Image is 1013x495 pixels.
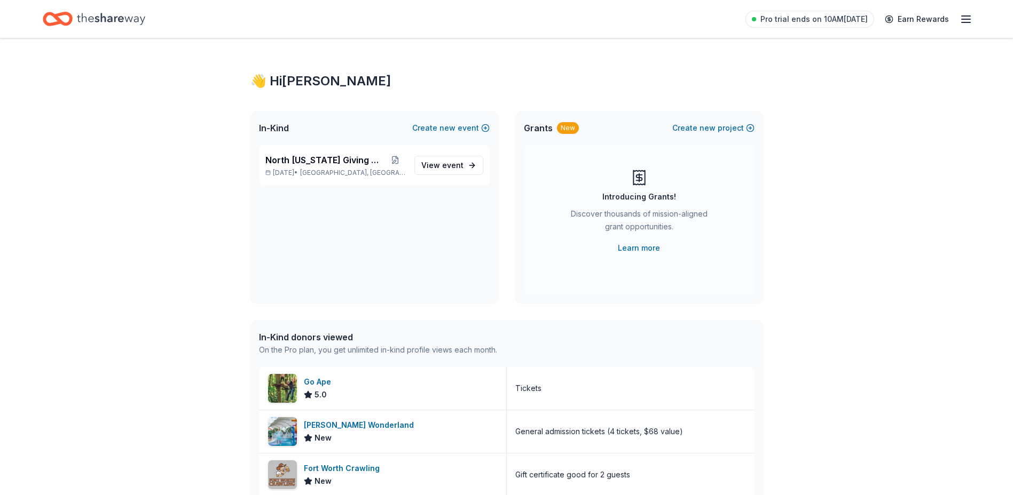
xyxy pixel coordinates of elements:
[265,154,385,166] span: North [US_STATE] Giving Day
[304,462,384,475] div: Fort Worth Crawling
[315,432,332,444] span: New
[524,122,553,134] span: Grants
[265,169,406,177] p: [DATE] •
[439,122,456,134] span: new
[315,388,327,401] span: 5.0
[442,161,464,170] span: event
[414,156,483,175] a: View event
[760,13,868,26] span: Pro trial ends on 10AM[DATE]
[315,475,332,488] span: New
[268,460,297,489] img: Image for Fort Worth Crawling
[300,169,405,177] span: [GEOGRAPHIC_DATA], [GEOGRAPHIC_DATA]
[567,207,712,237] div: Discover thousands of mission-aligned grant opportunities.
[700,122,716,134] span: new
[304,419,418,432] div: [PERSON_NAME] Wonderland
[557,122,579,134] div: New
[421,159,464,172] span: View
[412,122,490,134] button: Createnewevent
[43,6,145,31] a: Home
[259,331,497,344] div: In-Kind donors viewed
[259,122,289,134] span: In-Kind
[304,376,335,388] div: Go Ape
[268,374,297,403] img: Image for Go Ape
[515,468,630,481] div: Gift certificate good for 2 guests
[602,190,676,203] div: Introducing Grants!
[618,242,660,254] a: Learn more
[268,417,297,446] img: Image for Morgan's Wonderland
[745,11,874,28] a: Pro trial ends on 10AM[DATE]
[515,425,683,438] div: General admission tickets (4 tickets, $68 value)
[672,122,755,134] button: Createnewproject
[250,73,763,90] div: 👋 Hi [PERSON_NAME]
[878,10,955,29] a: Earn Rewards
[259,344,497,356] div: On the Pro plan, you get unlimited in-kind profile views each month.
[515,382,541,395] div: Tickets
